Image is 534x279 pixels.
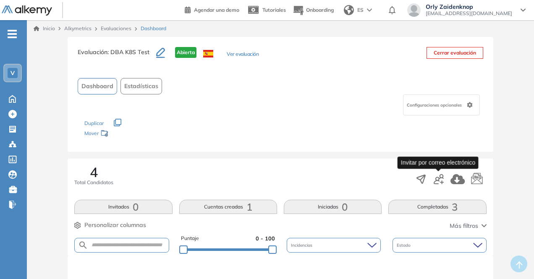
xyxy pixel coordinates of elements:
button: Iniciadas0 [284,200,382,214]
a: Evaluaciones [101,25,131,31]
button: Onboarding [293,1,334,19]
button: Cuentas creadas1 [179,200,277,214]
span: Estado [397,242,412,248]
span: Personalizar columnas [84,221,146,229]
span: Abierta [175,47,196,58]
button: Dashboard [78,78,117,94]
div: Incidencias [287,238,381,253]
span: Dashboard [141,25,166,32]
button: Completadas3 [388,200,486,214]
button: Personalizar columnas [74,221,146,229]
a: Inicio [34,25,55,32]
img: SEARCH_ALT [78,240,88,250]
div: Invitar por correo electrónico [398,156,479,169]
h3: Evaluación [78,47,156,65]
span: Duplicar [84,120,104,126]
span: Alkymetrics [64,25,92,31]
a: Agendar una demo [185,4,239,14]
button: Invitados0 [74,200,172,214]
img: world [344,5,354,15]
img: ESP [203,50,213,57]
span: ES [357,6,364,14]
div: Configuraciones opcionales [403,94,480,115]
span: Configuraciones opcionales [407,102,463,108]
span: 0 - 100 [256,235,275,242]
button: Estadísticas [120,78,162,94]
button: Ver evaluación [227,50,259,59]
button: Más filtros [450,222,487,230]
img: arrow [367,8,372,12]
span: Onboarding [306,7,334,13]
span: Orly Zaidenknop [426,3,512,10]
span: Incidencias [291,242,314,248]
img: Logo [2,5,52,16]
span: 4 [90,165,98,179]
span: Más filtros [450,222,478,230]
span: : DBA K8S Test [107,48,149,56]
span: Dashboard [81,82,113,91]
div: Mover [84,126,168,142]
span: V [10,70,15,76]
div: Estado [393,238,487,253]
span: Tutoriales [262,7,286,13]
i: - [8,33,17,35]
span: Total Candidatos [74,179,113,186]
span: [EMAIL_ADDRESS][DOMAIN_NAME] [426,10,512,17]
span: Agendar una demo [194,7,239,13]
span: Estadísticas [124,82,158,91]
span: Puntaje [181,235,199,242]
button: Cerrar evaluación [427,47,483,59]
